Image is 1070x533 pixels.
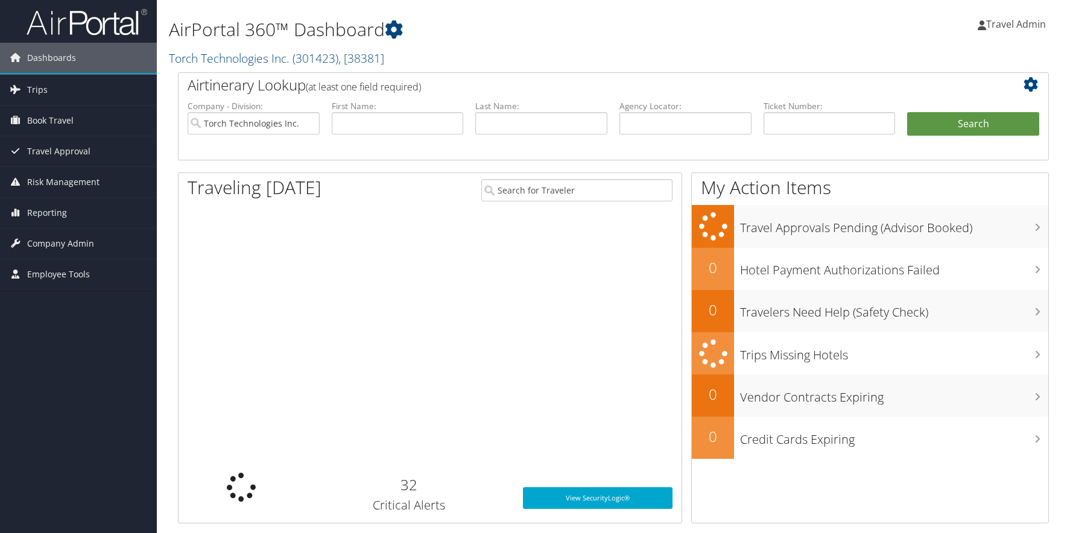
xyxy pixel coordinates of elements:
h2: 0 [692,384,734,405]
label: Ticket Number: [764,100,896,112]
span: Travel Approval [27,136,90,166]
h3: Trips Missing Hotels [740,341,1048,364]
a: Travel Admin [978,6,1058,42]
h3: Hotel Payment Authorizations Failed [740,256,1048,279]
span: Company Admin [27,229,94,259]
img: airportal-logo.png [27,8,147,36]
span: Book Travel [27,106,74,136]
label: Company - Division: [188,100,320,112]
h1: Traveling [DATE] [188,175,321,200]
h3: Critical Alerts [314,497,505,514]
span: Travel Admin [986,17,1046,31]
h2: 32 [314,475,505,495]
label: Agency Locator: [619,100,752,112]
h2: Airtinerary Lookup [188,75,967,95]
a: 0Hotel Payment Authorizations Failed [692,248,1048,290]
span: Risk Management [27,167,100,197]
span: Reporting [27,198,67,228]
a: 0Credit Cards Expiring [692,417,1048,459]
span: (at least one field required) [306,80,421,93]
h2: 0 [692,426,734,447]
h2: 0 [692,300,734,320]
h3: Credit Cards Expiring [740,425,1048,448]
a: Travel Approvals Pending (Advisor Booked) [692,205,1048,248]
a: 0Vendor Contracts Expiring [692,374,1048,417]
a: Trips Missing Hotels [692,332,1048,375]
a: 0Travelers Need Help (Safety Check) [692,290,1048,332]
input: Search for Traveler [481,179,673,201]
button: Search [907,112,1039,136]
a: Torch Technologies Inc. [169,50,384,66]
a: View SecurityLogic® [523,487,673,509]
span: Employee Tools [27,259,90,289]
label: First Name: [332,100,464,112]
span: Trips [27,75,48,105]
label: Last Name: [475,100,607,112]
h1: My Action Items [692,175,1048,200]
h2: 0 [692,257,734,278]
h3: Travelers Need Help (Safety Check) [740,298,1048,321]
span: , [ 38381 ] [338,50,384,66]
span: ( 301423 ) [293,50,338,66]
h1: AirPortal 360™ Dashboard [169,17,762,42]
h3: Travel Approvals Pending (Advisor Booked) [740,213,1048,236]
h3: Vendor Contracts Expiring [740,383,1048,406]
span: Dashboards [27,43,76,73]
